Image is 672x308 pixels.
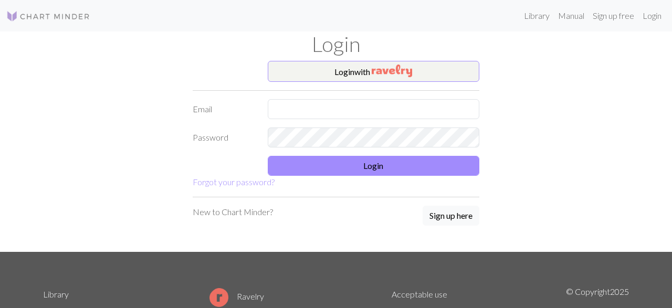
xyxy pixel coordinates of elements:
a: Acceptable use [392,289,447,299]
a: Manual [554,5,589,26]
a: Library [43,289,69,299]
img: Ravelry logo [209,288,228,307]
img: Logo [6,10,90,23]
label: Email [186,99,261,119]
button: Login [268,156,480,176]
a: Sign up free [589,5,638,26]
a: Ravelry [209,291,264,301]
button: Loginwith [268,61,480,82]
label: Password [186,128,261,147]
a: Sign up here [423,206,479,227]
a: Login [638,5,666,26]
h1: Login [37,31,635,57]
a: Library [520,5,554,26]
a: Forgot your password? [193,177,275,187]
button: Sign up here [423,206,479,226]
p: New to Chart Minder? [193,206,273,218]
img: Ravelry [372,65,412,77]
